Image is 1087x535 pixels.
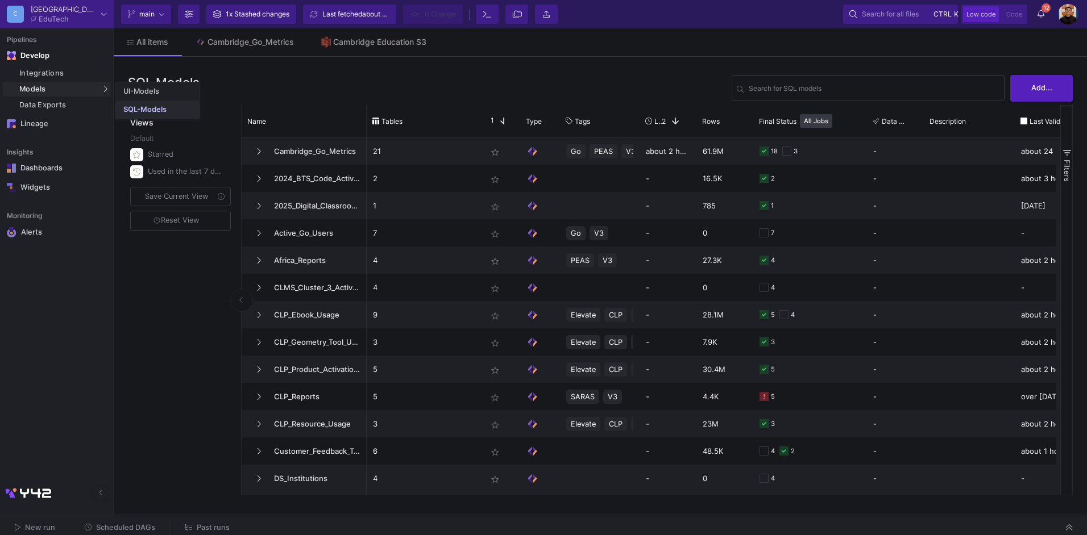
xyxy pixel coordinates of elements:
span: Elevate [571,356,596,383]
div: Final Status [759,108,851,134]
div: 0 [696,274,753,301]
div: about 1 hour ago [1015,437,1083,465]
span: PEAS [594,138,613,165]
div: 16.5K [696,165,753,192]
mat-icon: star_border [488,200,502,214]
button: ctrlk [930,7,952,21]
p: 4 [373,465,474,492]
span: Low code [966,10,995,18]
span: CLP [609,302,623,328]
span: Save Current View [145,192,208,200]
p: 4 [373,274,474,301]
h3: SQL Models [128,75,200,90]
div: 18 [771,138,778,165]
img: Navigation icon [7,227,16,237]
span: CLP [609,411,623,437]
span: Scheduled DAGs [96,523,155,532]
p: 9 [373,302,474,328]
img: Navigation icon [7,183,16,192]
div: 3 [771,329,775,356]
div: [GEOGRAPHIC_DATA] [31,6,97,13]
div: - [640,328,696,356]
div: Develop [20,51,38,60]
img: SQL Model [526,173,538,185]
div: - [873,329,918,355]
mat-icon: star_border [488,145,502,159]
span: Tables [381,117,403,126]
div: 7.9K [696,328,753,356]
span: V3 [608,383,617,410]
div: - [873,438,918,464]
mat-icon: star_border [488,309,502,323]
img: Navigation icon [7,164,16,173]
img: SQL Model [526,200,538,212]
div: - [873,274,918,300]
p: 3 [373,329,474,356]
button: Low code [963,6,999,22]
div: [DATE] [1015,192,1083,219]
div: Integrations [19,69,107,78]
span: Cambridge_Go_Metrics [267,138,360,165]
div: Last fetched [322,6,391,23]
span: Last Valid Job [1030,117,1067,126]
span: CLMS_Cluster_3_Activated_Codes [267,274,360,301]
p: 4 [373,247,474,274]
span: DS_Institutions [267,465,360,492]
div: - [640,219,696,246]
img: SQL Model [526,363,538,375]
span: about 2 hours ago [362,10,419,18]
span: Models [19,85,46,94]
div: SQL-Models [123,105,167,114]
div: - [640,246,696,274]
span: Past runs [197,523,230,532]
button: Code [1003,6,1026,22]
button: 1x Stashed changes [206,5,296,24]
img: SQL Model [526,473,538,484]
span: CLP_Ebook_Usage [267,302,360,328]
button: Save Current View [130,187,231,206]
p: 6 [373,438,474,465]
div: Widgets [20,183,94,192]
div: Default [130,133,233,146]
div: about 2 hours ago [640,137,696,165]
div: - [873,356,918,382]
span: Reset View [153,216,199,224]
span: CLP_Geometry_Tool_Usage [267,329,360,356]
div: 4 [791,302,795,328]
div: about 3 hours ago [1015,165,1083,192]
img: Navigation icon [7,119,16,128]
div: - [640,192,696,219]
div: 0 [696,465,753,492]
span: Customer_Feedback_Triage [267,438,360,465]
p: 7 [373,220,474,246]
div: about 24 hours ago [1015,137,1083,165]
mat-icon: star_border [488,445,502,459]
div: about 2 hours ago [1015,328,1083,356]
a: Navigation iconWidgets [3,178,110,197]
p: 3 [373,411,474,437]
div: - [873,302,918,328]
img: SQL Model [526,418,538,430]
button: Add... [1010,75,1073,102]
div: 4 [771,465,775,492]
span: Data Tests [882,117,908,126]
div: 4 [771,247,775,274]
mat-icon: star_border [488,227,502,241]
p: 5 [373,383,474,410]
span: 1 [486,116,494,126]
span: Name [247,117,266,126]
span: 12 [1042,3,1051,12]
a: Navigation iconLineage [3,115,110,133]
div: Used in the last 7 days [148,163,224,180]
img: SQL Model [526,336,538,348]
a: SQL-Models [115,101,200,119]
div: 61.9M [696,137,753,165]
div: 4 [771,274,775,301]
div: 27.3K [696,246,753,274]
span: k [954,7,959,21]
mat-icon: star_border [488,282,502,295]
p: 1 [373,193,474,219]
span: CLP_Product_Activations [267,356,360,383]
span: ctrl [934,7,952,21]
button: main [121,5,171,24]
